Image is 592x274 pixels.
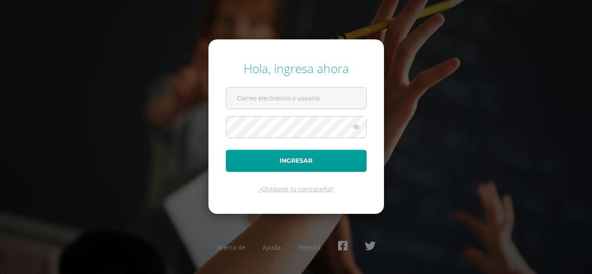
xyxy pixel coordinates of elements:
[263,243,281,251] a: Ayuda
[226,60,367,77] div: Hola, ingresa ahora
[226,87,366,109] input: Correo electrónico o usuario
[217,243,245,251] a: Acerca de
[259,185,333,193] a: ¿Olvidaste tu contraseña?
[226,150,367,172] button: Ingresar
[298,243,321,251] a: Presskit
